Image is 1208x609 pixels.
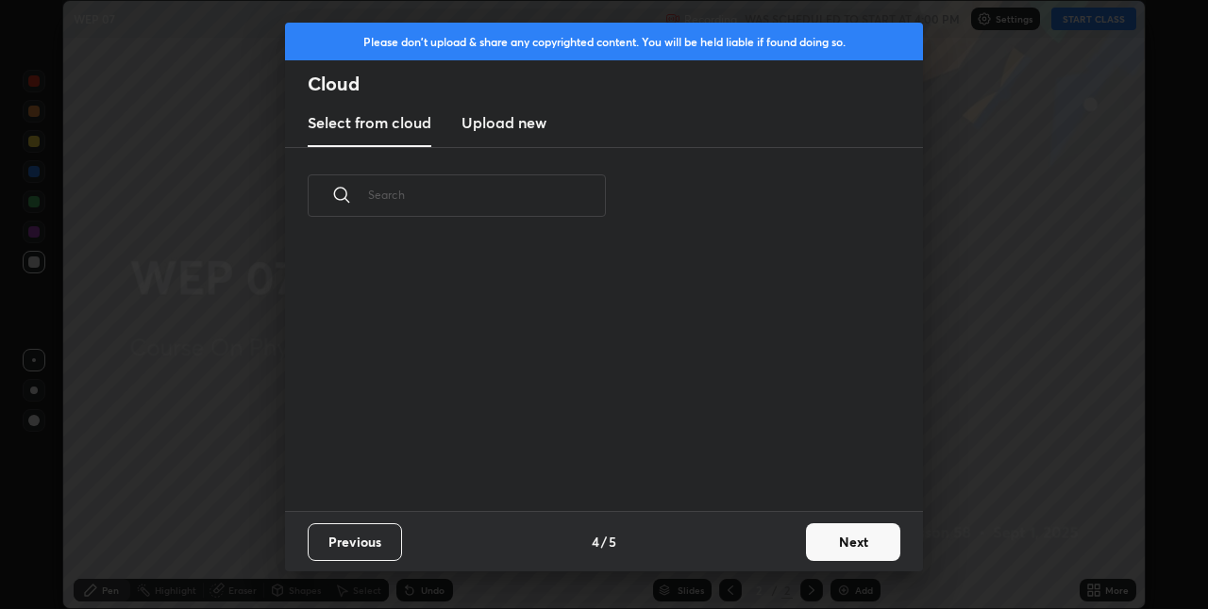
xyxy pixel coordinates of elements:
h3: Select from cloud [308,111,431,134]
h4: 5 [609,532,616,551]
h2: Cloud [308,72,923,96]
button: Previous [308,523,402,561]
button: Next [806,523,900,561]
h4: 4 [592,532,599,551]
h3: Upload new [461,111,546,134]
div: Please don't upload & share any copyrighted content. You will be held liable if found doing so. [285,23,923,60]
input: Search [368,155,606,235]
h4: / [601,532,607,551]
